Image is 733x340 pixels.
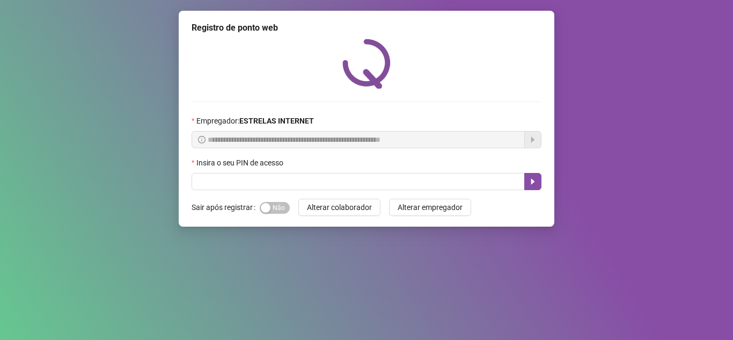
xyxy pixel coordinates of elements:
[389,199,471,216] button: Alterar empregador
[192,199,260,216] label: Sair após registrar
[198,136,206,143] span: info-circle
[398,201,463,213] span: Alterar empregador
[529,177,537,186] span: caret-right
[192,21,541,34] div: Registro de ponto web
[196,115,314,127] span: Empregador :
[239,117,314,125] strong: ESTRELAS INTERNET
[298,199,380,216] button: Alterar colaborador
[307,201,372,213] span: Alterar colaborador
[192,157,290,169] label: Insira o seu PIN de acesso
[342,39,391,89] img: QRPoint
